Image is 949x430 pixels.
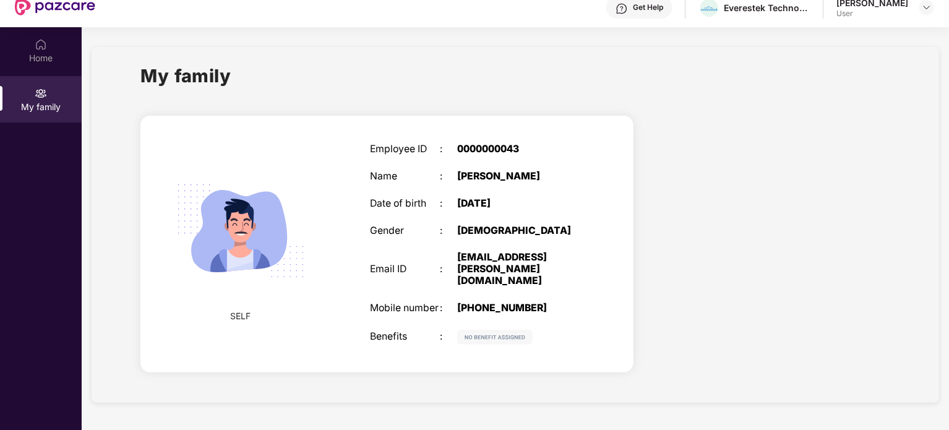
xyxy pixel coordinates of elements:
div: : [440,171,457,183]
div: [PHONE_NUMBER] [457,303,580,314]
div: Date of birth [370,198,440,210]
div: : [440,264,457,275]
div: Get Help [633,2,663,12]
img: svg+xml;base64,PHN2ZyB3aWR0aD0iMjAiIGhlaWdodD0iMjAiIHZpZXdCb3g9IjAgMCAyMCAyMCIgZmlsbD0ibm9uZSIgeG... [35,87,47,100]
div: [DEMOGRAPHIC_DATA] [457,225,580,237]
h1: My family [140,62,231,90]
img: svg+xml;base64,PHN2ZyB4bWxucz0iaHR0cDovL3d3dy53My5vcmcvMjAwMC9zdmciIHdpZHRoPSIxMjIiIGhlaWdodD0iMj... [457,330,533,345]
div: Benefits [370,331,440,343]
img: svg+xml;base64,PHN2ZyB4bWxucz0iaHR0cDovL3d3dy53My5vcmcvMjAwMC9zdmciIHdpZHRoPSIyMjQiIGhlaWdodD0iMT... [162,152,319,309]
div: [EMAIL_ADDRESS][PERSON_NAME][DOMAIN_NAME] [457,252,580,286]
div: Email ID [370,264,440,275]
div: Everestek Technosoft Solutions Private Limited [724,2,810,14]
div: : [440,144,457,155]
img: svg+xml;base64,PHN2ZyBpZD0iSG9tZSIgeG1sbnM9Imh0dHA6Ly93d3cudzMub3JnLzIwMDAvc3ZnIiB3aWR0aD0iMjAiIG... [35,38,47,51]
div: Mobile number [370,303,440,314]
div: 0000000043 [457,144,580,155]
span: SELF [231,309,251,323]
div: Name [370,171,440,183]
img: svg+xml;base64,PHN2ZyBpZD0iSGVscC0zMngzMiIgeG1sbnM9Imh0dHA6Ly93d3cudzMub3JnLzIwMDAvc3ZnIiB3aWR0aD... [616,2,628,15]
div: [DATE] [457,198,580,210]
div: Gender [370,225,440,237]
div: : [440,225,457,237]
div: [PERSON_NAME] [457,171,580,183]
div: User [836,9,908,19]
div: : [440,331,457,343]
img: svg+xml;base64,PHN2ZyBpZD0iRHJvcGRvd24tMzJ4MzIiIHhtbG5zPSJodHRwOi8vd3d3LnczLm9yZy8yMDAwL3N2ZyIgd2... [922,2,932,12]
div: : [440,303,457,314]
img: logo.png [700,6,718,12]
div: : [440,198,457,210]
div: Employee ID [370,144,440,155]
